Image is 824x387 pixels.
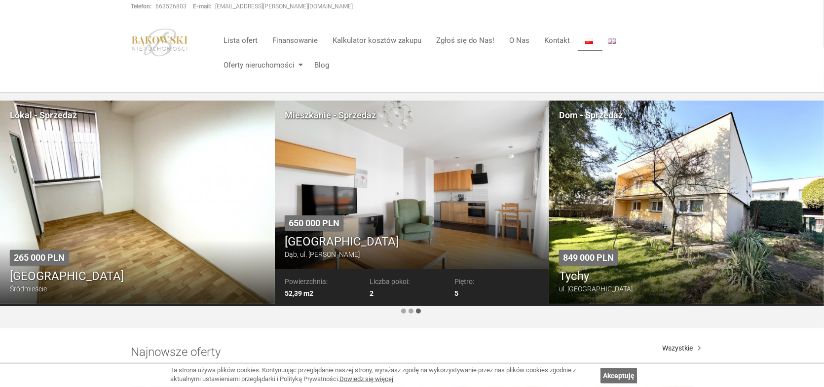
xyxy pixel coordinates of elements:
div: 265 000 PLN [10,250,69,266]
figure: 2 [370,288,454,298]
a: 2 pokoje, Dębowe Tarasy, balkon Mieszkanie - Sprzedaż 650 000 PLN [GEOGRAPHIC_DATA] Dąb, ul. [PER... [275,101,550,306]
figure: Dąb, ul. [PERSON_NAME] [285,249,540,259]
strong: E-mail: [193,3,211,10]
h3: Tychy [559,270,814,282]
img: 242 m2, 8 pokoi, 2 mieszkania, giełda kwiatowa [549,101,824,306]
div: Dom - Sprzedaż [559,109,623,122]
header: Powierzchnia: [285,277,370,286]
div: Lokal - Sprzedaż [10,109,77,122]
img: logo [131,28,189,57]
header: Piętro: [454,277,539,286]
a: O Nas [502,31,537,50]
img: 2 pokoje, Dębowe Tarasy, balkon [275,96,550,301]
h3: [GEOGRAPHIC_DATA] [10,270,265,282]
a: Oferty nieruchomości [217,55,307,75]
a: [EMAIL_ADDRESS][PERSON_NAME][DOMAIN_NAME] [215,3,353,10]
h3: [GEOGRAPHIC_DATA] [285,235,540,248]
a: Akceptuję [600,368,637,383]
img: English [608,38,616,44]
a: Lista ofert [217,31,265,50]
figure: Śródmieście [10,284,265,294]
header: Liczba pokoi: [370,277,454,286]
strong: Telefon: [131,3,151,10]
a: Kontakt [537,31,578,50]
a: 242 m2, 8 pokoi, 2 mieszkania, giełda kwiatowa Dom - Sprzedaż 849 000 PLN Tychy ul. [GEOGRAPHIC_D... [549,101,824,306]
a: 663526803 [155,3,187,10]
div: Mieszkanie - Sprzedaż [285,109,376,122]
a: Wszystkie [662,343,701,353]
img: Polski [585,38,593,44]
a: Kalkulator kosztów zakupu [326,31,429,50]
div: 849 000 PLN [559,250,618,266]
figure: ul. [GEOGRAPHIC_DATA] [559,284,814,294]
div: 650 000 PLN [285,215,343,231]
h2: Najnowsze oferty [131,346,693,366]
div: Ta strona używa plików cookies. Kontynuując przeglądanie naszej strony, wyrażasz zgodę na wykorzy... [170,366,596,384]
a: Blog [307,55,330,75]
a: Finansowanie [265,31,326,50]
a: Dowiedz się więcej [339,375,393,383]
a: Zgłoś się do Nas! [429,31,502,50]
figure: 5 [454,288,539,298]
figure: 52,39 m2 [285,288,370,298]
